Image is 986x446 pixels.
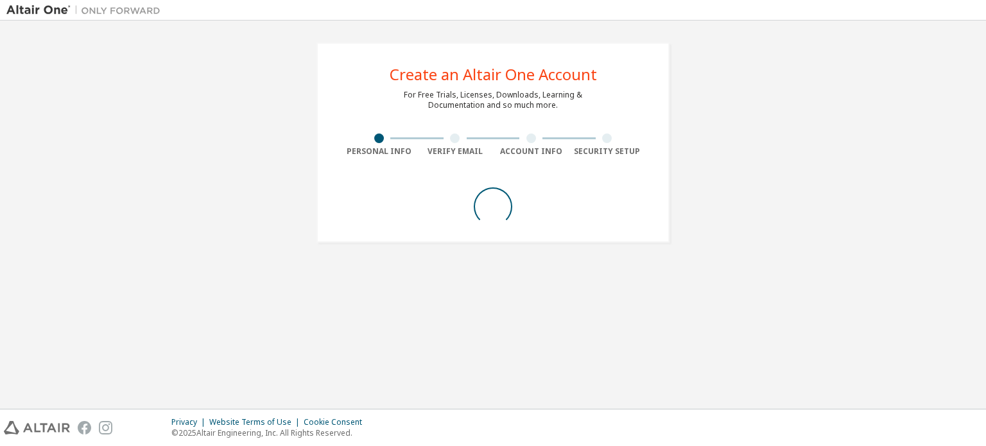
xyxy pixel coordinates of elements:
img: altair_logo.svg [4,421,70,434]
div: Privacy [171,417,209,427]
div: For Free Trials, Licenses, Downloads, Learning & Documentation and so much more. [404,90,582,110]
div: Website Terms of Use [209,417,304,427]
div: Verify Email [417,146,494,157]
div: Personal Info [341,146,417,157]
div: Cookie Consent [304,417,370,427]
div: Create an Altair One Account [390,67,597,82]
div: Account Info [493,146,569,157]
div: Security Setup [569,146,646,157]
img: facebook.svg [78,421,91,434]
img: instagram.svg [99,421,112,434]
img: Altair One [6,4,167,17]
p: © 2025 Altair Engineering, Inc. All Rights Reserved. [171,427,370,438]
